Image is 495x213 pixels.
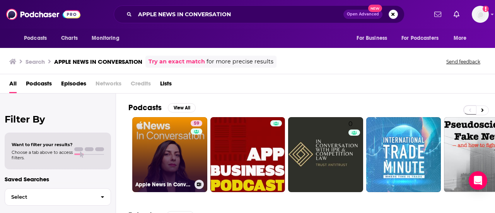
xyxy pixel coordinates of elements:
a: Show notifications dropdown [431,8,444,21]
button: open menu [396,31,450,46]
button: open menu [19,31,57,46]
a: Lists [160,77,172,93]
span: Choose a tab above to access filters. [12,150,73,160]
span: More [454,33,467,44]
a: All [9,77,17,93]
button: Show profile menu [472,6,489,23]
button: Select [5,188,111,206]
a: 0 [288,117,363,192]
span: Want to filter your results? [12,142,73,147]
h2: Filter By [5,114,111,125]
h3: Search [26,58,45,65]
svg: Add a profile image [483,6,489,12]
div: Open Intercom Messenger [469,171,487,190]
a: Show notifications dropdown [451,8,463,21]
span: Charts [61,33,78,44]
span: New [368,5,382,12]
span: Credits [131,77,151,93]
img: Podchaser - Follow, Share and Rate Podcasts [6,7,80,22]
span: Podcasts [24,33,47,44]
h2: Podcasts [128,103,162,112]
a: Episodes [61,77,86,93]
span: for more precise results [207,57,273,66]
span: Logged in as AtriaBooks [472,6,489,23]
p: Saved Searches [5,176,111,183]
span: 59 [194,120,199,128]
span: For Business [357,33,387,44]
span: Open Advanced [347,12,379,16]
span: Monitoring [92,33,119,44]
img: User Profile [472,6,489,23]
a: Charts [56,31,82,46]
div: 0 [348,120,360,189]
button: Open AdvancedNew [343,10,382,19]
span: For Podcasters [401,33,439,44]
button: Send feedback [444,58,483,65]
a: 59 [191,120,202,126]
button: open menu [448,31,476,46]
button: open menu [86,31,129,46]
button: open menu [351,31,397,46]
button: View All [168,103,196,112]
a: 59Apple News In Conversation [132,117,207,192]
a: Podcasts [26,77,52,93]
span: Networks [96,77,121,93]
input: Search podcasts, credits, & more... [135,8,343,20]
h3: Apple News In Conversation [135,181,191,188]
h3: APPLE NEWS IN CONVERSATION [54,58,142,65]
a: Try an exact match [148,57,205,66]
span: Select [5,194,94,199]
a: PodcastsView All [128,103,196,112]
div: Search podcasts, credits, & more... [114,5,405,23]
